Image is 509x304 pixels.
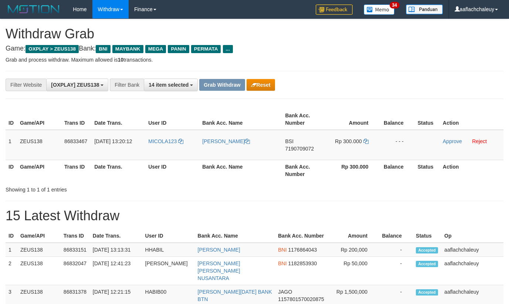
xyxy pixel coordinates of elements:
span: Copy 1176864043 to clipboard [288,247,317,253]
span: MEGA [145,45,166,53]
span: ... [223,45,233,53]
span: Accepted [416,261,438,267]
th: Bank Acc. Number [275,229,327,243]
a: Copy 300000 to clipboard [363,138,369,144]
img: Button%20Memo.svg [364,4,395,15]
th: User ID [145,160,199,181]
h1: 15 Latest Withdraw [6,208,503,223]
span: JAGO [278,289,292,295]
th: Game/API [17,229,61,243]
a: Reject [472,138,487,144]
div: Filter Website [6,79,46,91]
th: Status [415,109,440,130]
th: Status [413,229,441,243]
span: PERMATA [191,45,221,53]
th: ID [6,160,17,181]
a: [PERSON_NAME][DATE] BANK BTN [198,289,272,302]
th: Bank Acc. Name [199,160,282,181]
th: Bank Acc. Name [195,229,275,243]
td: - - - [380,130,415,160]
a: [PERSON_NAME] [202,138,250,144]
span: Copy 7190709072 to clipboard [285,146,314,152]
td: - [379,257,413,285]
span: 86833467 [64,138,87,144]
span: [DATE] 13:20:12 [94,138,132,144]
th: Game/API [17,160,61,181]
td: 1 [6,130,17,160]
span: BNI [278,260,286,266]
span: [OXPLAY] ZEUS138 [51,82,99,88]
span: OXPLAY > ZEUS138 [26,45,79,53]
th: Status [415,160,440,181]
th: ID [6,109,17,130]
span: Copy 1182853930 to clipboard [288,260,317,266]
td: 86833151 [61,243,90,257]
th: Balance [380,109,415,130]
span: 14 item selected [149,82,189,88]
th: Balance [380,160,415,181]
th: Op [441,229,503,243]
td: Rp 200,000 [327,243,379,257]
span: 34 [390,2,400,8]
button: [OXPLAY] ZEUS138 [46,79,108,91]
a: [PERSON_NAME] [PERSON_NAME] NUSANTARA [198,260,240,281]
span: BSI [285,138,293,144]
th: Bank Acc. Name [199,109,282,130]
th: Action [440,160,503,181]
td: aaflachchaleuy [441,243,503,257]
span: PANIN [168,45,189,53]
td: ZEUS138 [17,257,61,285]
th: Amount [327,229,379,243]
span: Accepted [416,289,438,296]
a: [PERSON_NAME] [198,247,240,253]
th: Trans ID [61,160,91,181]
th: Date Trans. [91,109,145,130]
td: [DATE] 13:13:31 [90,243,142,257]
a: Approve [443,138,462,144]
td: 2 [6,257,17,285]
td: - [379,243,413,257]
td: 86832047 [61,257,90,285]
td: ZEUS138 [17,130,61,160]
th: Balance [379,229,413,243]
span: MICOLA123 [148,138,177,144]
th: Game/API [17,109,61,130]
th: Rp 300.000 [327,160,380,181]
td: HHABIL [142,243,195,257]
th: Trans ID [61,229,90,243]
td: ZEUS138 [17,243,61,257]
th: Date Trans. [90,229,142,243]
img: Feedback.jpg [316,4,353,15]
span: Copy 1157801570020875 to clipboard [278,296,324,302]
td: aaflachchaleuy [441,257,503,285]
th: Action [440,109,503,130]
h4: Game: Bank: [6,45,503,52]
div: Showing 1 to 1 of 1 entries [6,183,207,193]
button: 14 item selected [144,79,198,91]
td: [PERSON_NAME] [142,257,195,285]
button: Reset [247,79,275,91]
img: MOTION_logo.png [6,4,62,15]
th: User ID [142,229,195,243]
th: Bank Acc. Number [282,109,326,130]
span: BNI [96,45,110,53]
span: Accepted [416,247,438,253]
th: Date Trans. [91,160,145,181]
p: Grab and process withdraw. Maximum allowed is transactions. [6,56,503,63]
th: Amount [327,109,380,130]
span: BNI [278,247,286,253]
td: [DATE] 12:41:23 [90,257,142,285]
div: Filter Bank [110,79,144,91]
a: MICOLA123 [148,138,183,144]
span: MAYBANK [112,45,143,53]
th: ID [6,229,17,243]
h1: Withdraw Grab [6,27,503,41]
img: panduan.png [406,4,443,14]
td: Rp 50,000 [327,257,379,285]
span: Rp 300.000 [335,138,362,144]
button: Grab Withdraw [199,79,245,91]
th: Bank Acc. Number [282,160,326,181]
th: Trans ID [61,109,91,130]
td: 1 [6,243,17,257]
th: User ID [145,109,199,130]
